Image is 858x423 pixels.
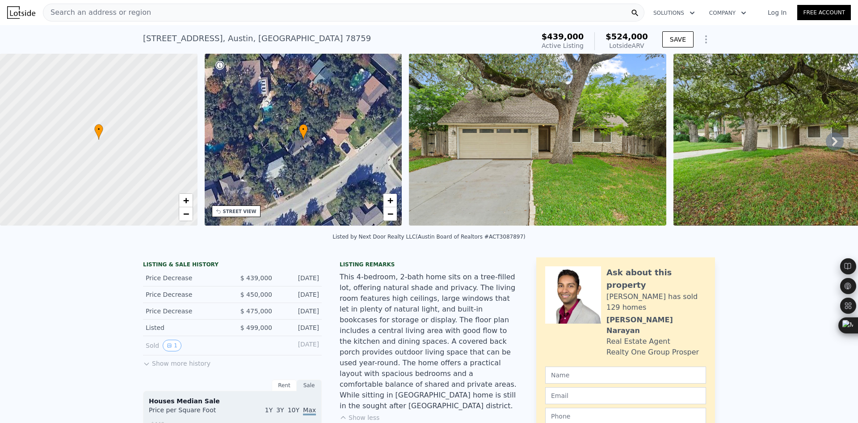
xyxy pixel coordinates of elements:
a: Zoom out [179,207,193,221]
span: Active Listing [542,42,584,49]
img: Sale: 154581211 Parcel: 101931173 [409,54,666,226]
div: Price per Square Foot [149,406,232,420]
div: Realty One Group Prosper [606,347,699,358]
span: $ 439,000 [240,274,272,282]
div: Listed by Next Door Realty LLC (Austin Board of Realtors #ACT3087897) [332,234,526,240]
div: This 4-bedroom, 2-bath home sits on a tree-filled lot, offering natural shade and privacy. The li... [340,272,518,411]
span: $ 450,000 [240,291,272,298]
span: $ 475,000 [240,308,272,315]
div: Ask about this property [606,266,706,291]
span: Max [303,406,316,415]
div: [STREET_ADDRESS] , Austin , [GEOGRAPHIC_DATA] 78759 [143,32,371,45]
button: Show Options [697,30,715,48]
button: Show more history [143,355,210,368]
div: Price Decrease [146,307,225,316]
span: + [183,195,189,206]
input: Name [545,367,706,384]
button: Solutions [646,5,702,21]
span: + [387,195,393,206]
a: Log In [757,8,797,17]
div: Lotside ARV [606,41,648,50]
div: LISTING & SALE HISTORY [143,261,322,270]
a: Free Account [797,5,851,20]
div: [DATE] [279,273,319,282]
a: Zoom in [383,194,397,207]
button: Show less [340,413,379,422]
span: $524,000 [606,32,648,41]
div: • [94,124,103,140]
div: [PERSON_NAME] Narayan [606,315,706,336]
span: 1Y [265,406,273,414]
a: Zoom in [179,194,193,207]
input: Email [545,387,706,404]
div: Sale [297,380,322,391]
span: − [387,208,393,219]
span: $ 499,000 [240,324,272,331]
span: 10Y [288,406,299,414]
span: Search an address or region [43,7,151,18]
span: 3Y [276,406,284,414]
button: View historical data [163,340,181,351]
div: [DATE] [279,340,319,351]
div: Sold [146,340,225,351]
div: Rent [272,380,297,391]
div: [DATE] [279,290,319,299]
span: • [299,125,308,133]
div: Houses Median Sale [149,397,316,406]
span: $439,000 [542,32,584,41]
span: − [183,208,189,219]
a: Zoom out [383,207,397,221]
div: Real Estate Agent [606,336,670,347]
span: • [94,125,103,133]
div: [DATE] [279,323,319,332]
div: Price Decrease [146,273,225,282]
button: SAVE [662,31,694,47]
img: Lotside [7,6,35,19]
div: [DATE] [279,307,319,316]
div: Listing remarks [340,261,518,268]
div: [PERSON_NAME] has sold 129 homes [606,291,706,313]
div: • [299,124,308,140]
div: STREET VIEW [223,208,257,215]
div: Price Decrease [146,290,225,299]
div: Listed [146,323,225,332]
button: Company [702,5,753,21]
